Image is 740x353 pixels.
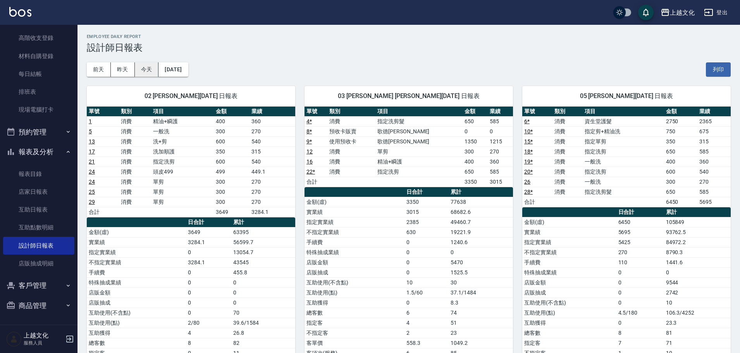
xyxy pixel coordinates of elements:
td: 3649 [186,227,231,237]
td: 消費 [552,167,583,177]
td: 93762.5 [664,227,731,237]
th: 項目 [583,107,664,117]
td: 449.1 [250,167,295,177]
td: 消費 [327,167,375,177]
td: 270 [250,177,295,187]
img: Logo [9,7,31,17]
td: 0 [231,277,295,288]
td: 106.3/4252 [664,308,731,318]
td: 270 [697,177,731,187]
td: 23 [449,328,513,338]
td: 400 [664,157,697,167]
td: 3284.1 [250,207,295,217]
td: 消費 [119,177,151,187]
a: 1 [89,118,92,124]
td: 30 [449,277,513,288]
td: 使用預收卡 [327,136,375,146]
a: 17 [89,148,95,155]
td: 消費 [119,187,151,197]
td: 13054.7 [231,247,295,257]
td: 4 [186,328,231,338]
td: 3284.1 [186,237,231,247]
td: 1.5/60 [404,288,449,298]
td: 0 [231,298,295,308]
td: 0 [449,247,513,257]
td: 3015 [488,177,513,187]
th: 項目 [375,107,463,117]
td: 指定洗剪 [151,157,214,167]
td: 68682.6 [449,207,513,217]
td: 互助獲得 [305,298,404,308]
td: 手續費 [305,237,404,247]
td: 110 [616,257,664,267]
td: 650 [463,116,488,126]
td: 一般洗 [583,177,664,187]
td: 315 [250,146,295,157]
td: 消費 [119,136,151,146]
td: 單剪 [375,146,463,157]
th: 業績 [250,107,295,117]
td: 0 [616,298,664,308]
td: 43545 [231,257,295,267]
a: 5 [89,128,92,134]
td: 71 [664,338,731,348]
th: 項目 [151,107,214,117]
th: 單號 [522,107,552,117]
td: 63395 [231,227,295,237]
td: 指定實業績 [87,247,186,257]
td: 店販抽成 [87,298,186,308]
button: 昨天 [111,62,135,77]
td: 單剪 [151,197,214,207]
td: 不指定實業績 [87,257,186,267]
td: 消費 [552,146,583,157]
td: 0 [404,298,449,308]
td: 8790.3 [664,247,731,257]
td: 8 [186,338,231,348]
td: 5695 [697,197,731,207]
td: 300 [214,126,250,136]
td: 合計 [87,207,119,217]
td: 0 [404,257,449,267]
a: 互助點數明細 [3,219,74,236]
td: 手續費 [87,267,186,277]
td: 300 [214,187,250,197]
td: 指定實業績 [522,237,616,247]
td: 6450 [616,217,664,227]
td: 特殊抽成業績 [305,247,404,257]
td: 消費 [327,157,375,167]
p: 服務人員 [24,339,63,346]
th: 日合計 [186,217,231,227]
button: 今天 [135,62,159,77]
a: 13 [89,138,95,145]
td: 1525.5 [449,267,513,277]
button: 預約管理 [3,122,74,142]
td: 600 [214,157,250,167]
td: 2742 [664,288,731,298]
button: 商品管理 [3,296,74,316]
td: 0 [186,277,231,288]
td: 0 [463,126,488,136]
td: 3350 [463,177,488,187]
th: 業績 [488,107,513,117]
td: 預收卡販賣 [327,126,375,136]
td: 9544 [664,277,731,288]
td: 270 [250,126,295,136]
td: 指定洗剪 [583,167,664,177]
th: 累計 [231,217,295,227]
span: 02 [PERSON_NAME][DATE] 日報表 [96,92,286,100]
a: 26 [524,179,530,185]
td: 4.5/180 [616,308,664,318]
td: 84972.2 [664,237,731,247]
button: 上越文化 [657,5,698,21]
td: 350 [214,146,250,157]
td: 300 [214,177,250,187]
td: 600 [214,136,250,146]
th: 日合計 [616,207,664,217]
td: 互助使用(不含點) [305,277,404,288]
th: 日合計 [404,187,449,197]
td: 1049.2 [449,338,513,348]
td: 0 [616,277,664,288]
td: 585 [697,146,731,157]
h3: 設計師日報表 [87,42,731,53]
td: 消費 [119,157,151,167]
